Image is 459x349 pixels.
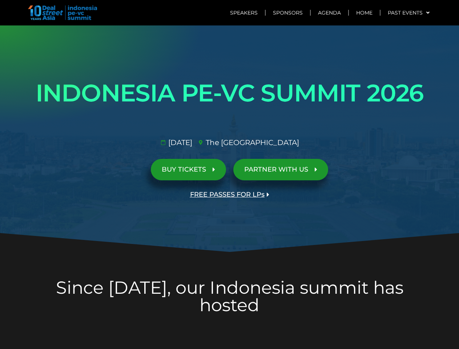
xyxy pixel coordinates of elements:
[233,159,328,180] a: PARTNER WITH US
[179,184,280,205] a: FREE PASSES FOR LPs
[223,4,265,21] a: Speakers
[26,73,433,113] h1: INDONESIA PE-VC SUMMIT 2026
[190,191,265,198] span: FREE PASSES FOR LPs
[349,4,380,21] a: Home
[166,137,192,148] span: [DATE]​
[266,4,310,21] a: Sponsors
[151,159,226,180] a: BUY TICKETS
[244,166,308,173] span: PARTNER WITH US
[204,137,299,148] span: The [GEOGRAPHIC_DATA]​
[26,279,433,314] h2: Since [DATE], our Indonesia summit has hosted
[311,4,348,21] a: Agenda
[162,166,206,173] span: BUY TICKETS
[381,4,437,21] a: Past Events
